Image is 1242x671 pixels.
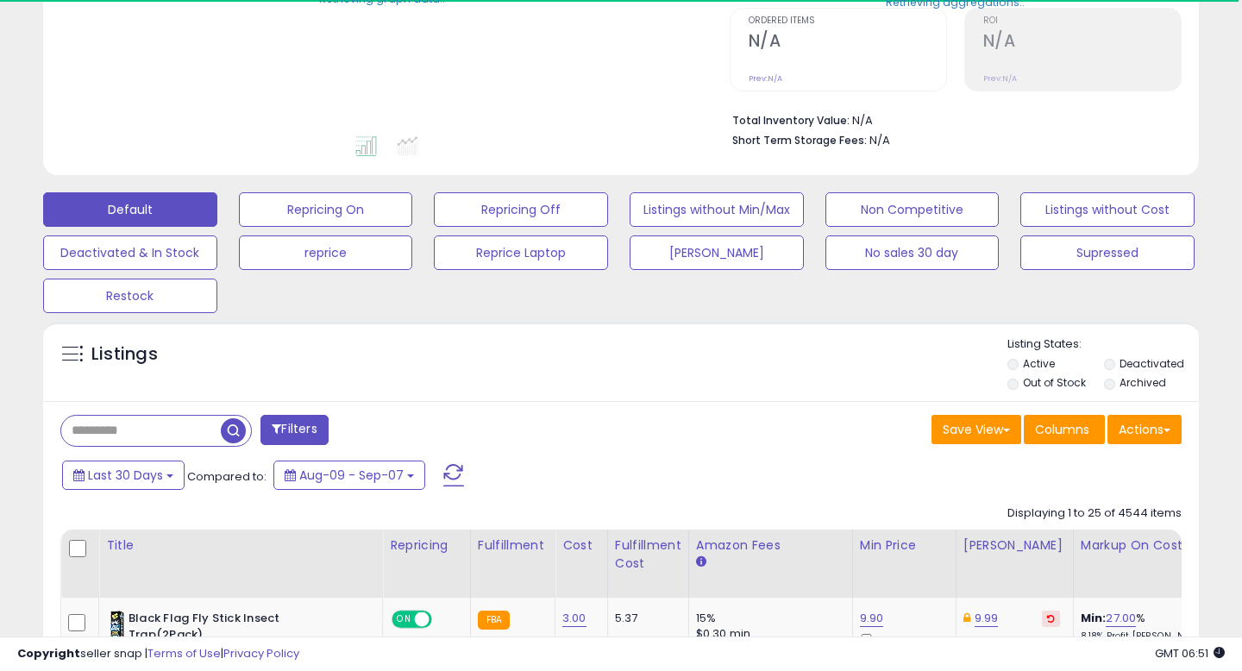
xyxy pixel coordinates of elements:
[187,468,267,485] span: Compared to:
[1023,375,1086,390] label: Out of Stock
[1155,645,1225,662] span: 2025-10-8 06:51 GMT
[1081,611,1224,643] div: %
[88,467,163,484] span: Last 30 Days
[91,342,158,367] h5: Listings
[1024,415,1105,444] button: Columns
[106,536,375,555] div: Title
[630,235,804,270] button: [PERSON_NAME]
[1081,536,1230,555] div: Markup on Cost
[860,610,884,627] a: 9.90
[1007,505,1182,522] div: Displaying 1 to 25 of 4544 items
[62,461,185,490] button: Last 30 Days
[478,536,548,555] div: Fulfillment
[43,279,217,313] button: Restock
[1020,235,1195,270] button: Supressed
[1106,610,1136,627] a: 27.00
[615,536,681,573] div: Fulfillment Cost
[615,611,675,626] div: 5.37
[1035,421,1089,438] span: Columns
[43,192,217,227] button: Default
[1081,610,1107,626] b: Min:
[696,611,839,626] div: 15%
[223,645,299,662] a: Privacy Policy
[1007,336,1200,353] p: Listing States:
[393,612,415,627] span: ON
[434,192,608,227] button: Repricing Off
[17,646,299,662] div: seller snap | |
[43,235,217,270] button: Deactivated & In Stock
[110,611,124,645] img: 51xk9Zi9XBL._SL40_.jpg
[478,611,510,630] small: FBA
[1120,375,1166,390] label: Archived
[825,192,1000,227] button: Non Competitive
[434,235,608,270] button: Reprice Laptop
[430,612,457,627] span: OFF
[825,235,1000,270] button: No sales 30 day
[963,536,1066,555] div: [PERSON_NAME]
[931,415,1021,444] button: Save View
[975,610,999,627] a: 9.99
[562,536,600,555] div: Cost
[696,555,706,570] small: Amazon Fees.
[1120,356,1184,371] label: Deactivated
[1020,192,1195,227] button: Listings without Cost
[129,611,338,647] b: Black Flag Fly Stick Insect Trap(2Pack)
[630,192,804,227] button: Listings without Min/Max
[239,235,413,270] button: reprice
[239,192,413,227] button: Repricing On
[299,467,404,484] span: Aug-09 - Sep-07
[1073,530,1237,598] th: The percentage added to the cost of goods (COGS) that forms the calculator for Min & Max prices.
[860,536,949,555] div: Min Price
[17,645,80,662] strong: Copyright
[1023,356,1055,371] label: Active
[696,536,845,555] div: Amazon Fees
[147,645,221,662] a: Terms of Use
[1107,415,1182,444] button: Actions
[390,536,463,555] div: Repricing
[273,461,425,490] button: Aug-09 - Sep-07
[562,610,586,627] a: 3.00
[260,415,328,445] button: Filters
